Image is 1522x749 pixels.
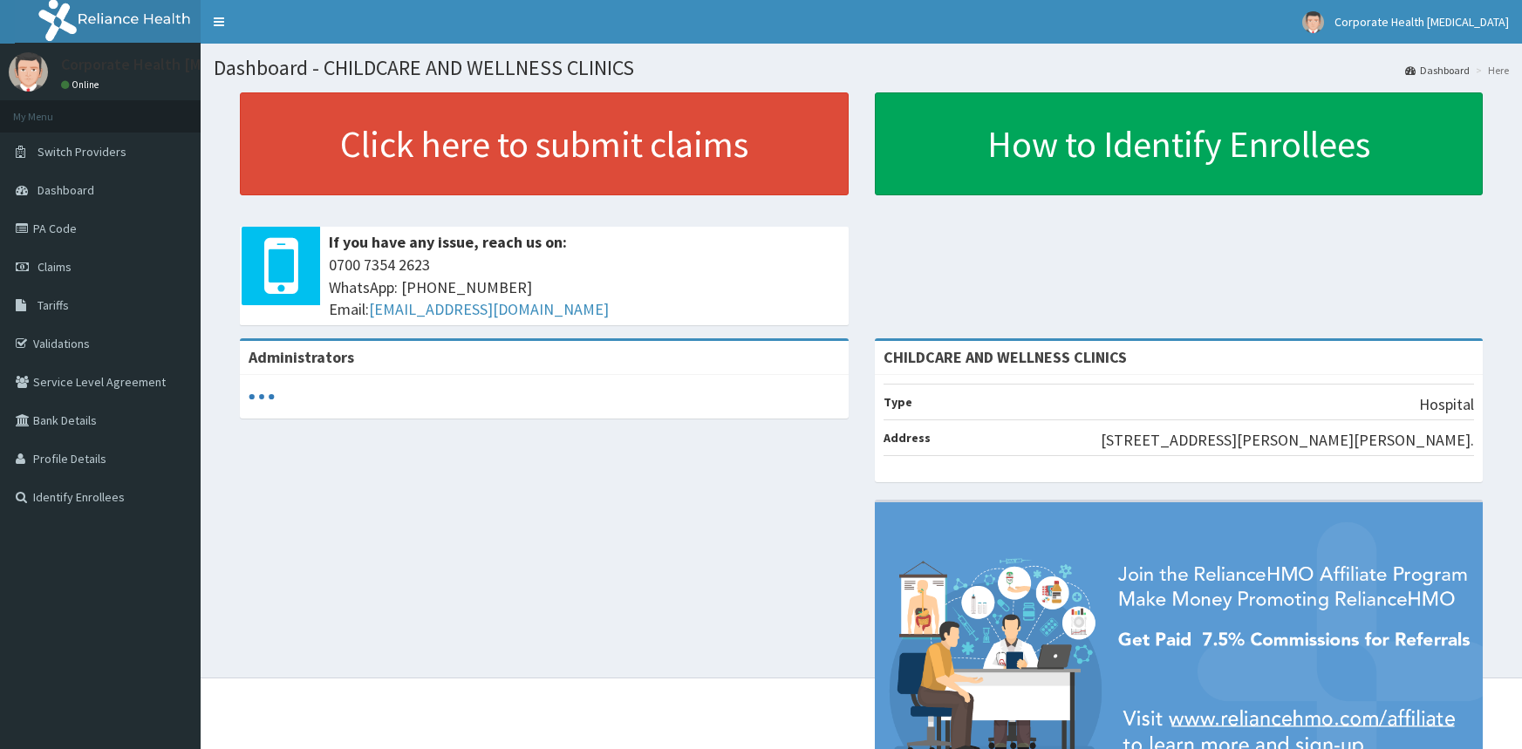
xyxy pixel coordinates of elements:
span: Tariffs [38,297,69,313]
p: Corporate Health [MEDICAL_DATA] [61,57,298,72]
span: Dashboard [38,182,94,198]
span: Switch Providers [38,144,126,160]
p: Hospital [1419,393,1474,416]
strong: CHILDCARE AND WELLNESS CLINICS [884,347,1127,367]
b: Address [884,430,931,446]
img: User Image [9,52,48,92]
svg: audio-loading [249,384,275,410]
img: User Image [1302,11,1324,33]
li: Here [1471,63,1509,78]
span: 0700 7354 2623 WhatsApp: [PHONE_NUMBER] Email: [329,254,840,321]
h1: Dashboard - CHILDCARE AND WELLNESS CLINICS [214,57,1509,79]
a: How to Identify Enrollees [875,92,1484,195]
b: Type [884,394,912,410]
a: [EMAIL_ADDRESS][DOMAIN_NAME] [369,299,609,319]
a: Dashboard [1405,63,1470,78]
b: If you have any issue, reach us on: [329,232,567,252]
a: Click here to submit claims [240,92,849,195]
span: Claims [38,259,72,275]
p: [STREET_ADDRESS][PERSON_NAME][PERSON_NAME]. [1101,429,1474,452]
b: Administrators [249,347,354,367]
span: Corporate Health [MEDICAL_DATA] [1334,14,1509,30]
a: Online [61,78,103,91]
